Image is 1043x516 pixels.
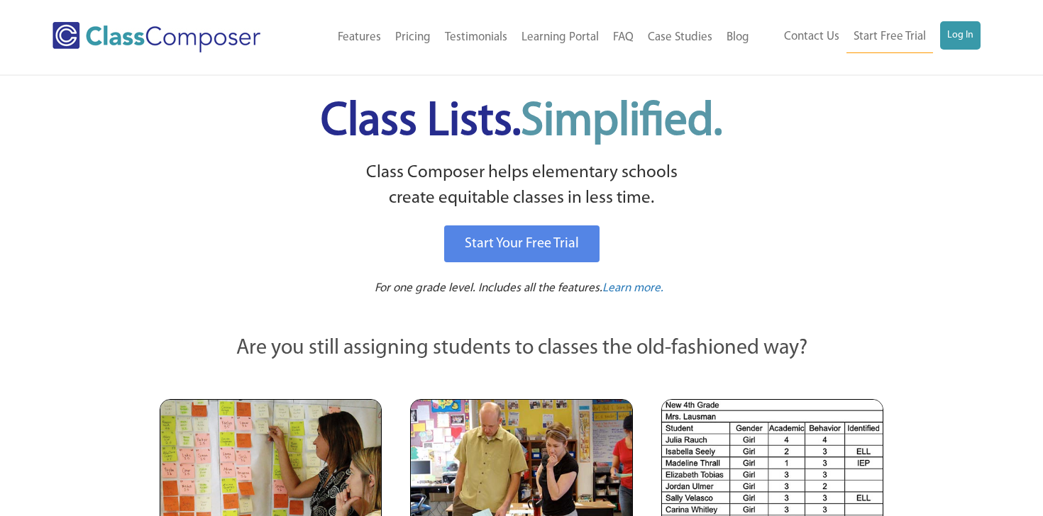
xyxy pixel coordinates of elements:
[53,22,260,52] img: Class Composer
[160,333,883,364] p: Are you still assigning students to classes the old-fashioned way?
[777,21,846,52] a: Contact Us
[719,22,756,53] a: Blog
[602,282,663,294] span: Learn more.
[756,21,981,53] nav: Header Menu
[321,99,722,145] span: Class Lists.
[375,282,602,294] span: For one grade level. Includes all the features.
[521,99,722,145] span: Simplified.
[606,22,641,53] a: FAQ
[331,22,388,53] a: Features
[846,21,933,53] a: Start Free Trial
[388,22,438,53] a: Pricing
[465,237,579,251] span: Start Your Free Trial
[514,22,606,53] a: Learning Portal
[444,225,600,262] a: Start Your Free Trial
[297,22,756,53] nav: Header Menu
[602,280,663,298] a: Learn more.
[641,22,719,53] a: Case Studies
[438,22,514,53] a: Testimonials
[158,160,885,212] p: Class Composer helps elementary schools create equitable classes in less time.
[940,21,981,50] a: Log In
